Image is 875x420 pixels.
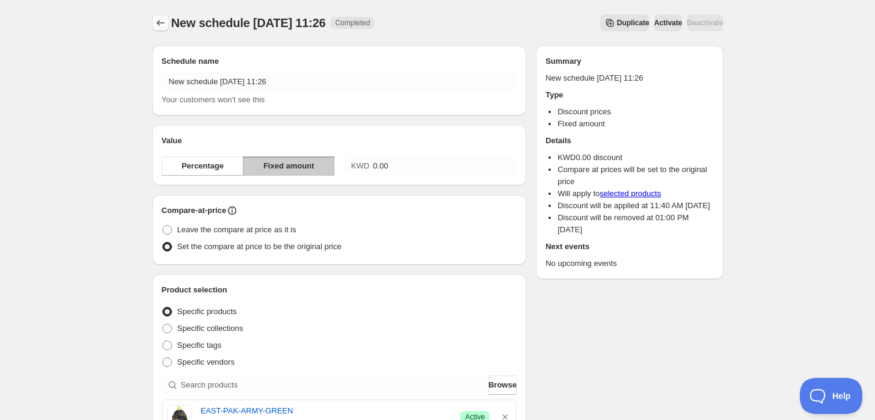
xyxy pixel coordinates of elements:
[263,160,315,172] span: Fixed amount
[654,18,683,28] span: Activate
[557,200,713,212] li: Discount will be applied at 11:40 AM [DATE]
[488,375,517,395] button: Browse
[557,106,713,118] li: Discount prices
[177,341,222,350] span: Specific tags
[617,18,649,28] span: Duplicate
[162,135,517,147] h2: Value
[177,307,237,316] span: Specific products
[800,378,863,414] iframe: Toggle Customer Support
[162,95,265,104] span: Your customers won't see this
[557,152,713,164] li: KWD 0.00 discount
[545,72,713,84] p: New schedule [DATE] 11:26
[654,14,683,31] button: Activate
[152,14,169,31] button: Schedules
[351,161,369,170] span: KWD
[181,375,487,395] input: Search products
[557,118,713,130] li: Fixed amount
[557,188,713,200] li: Will apply to
[545,89,713,101] h2: Type
[243,156,334,176] button: Fixed amount
[545,241,713,253] h2: Next events
[177,225,296,234] span: Leave the compare at price as it is
[335,18,370,28] span: Completed
[600,189,661,198] a: selected products
[162,284,517,296] h2: Product selection
[488,379,517,391] span: Browse
[177,242,342,251] span: Set the compare at price to be the original price
[545,55,713,67] h2: Summary
[177,357,235,366] span: Specific vendors
[182,160,224,172] span: Percentage
[162,156,244,176] button: Percentage
[557,164,713,188] li: Compare at prices will be set to the original price
[177,324,244,333] span: Specific collections
[171,16,326,29] span: New schedule [DATE] 11:26
[201,405,451,417] a: EAST-PAK-ARMY-GREEN
[557,212,713,236] li: Discount will be removed at 01:00 PM [DATE]
[545,258,713,270] p: No upcoming events
[600,14,649,31] button: Secondary action label
[545,135,713,147] h2: Details
[162,205,227,217] h2: Compare-at-price
[162,55,517,67] h2: Schedule name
